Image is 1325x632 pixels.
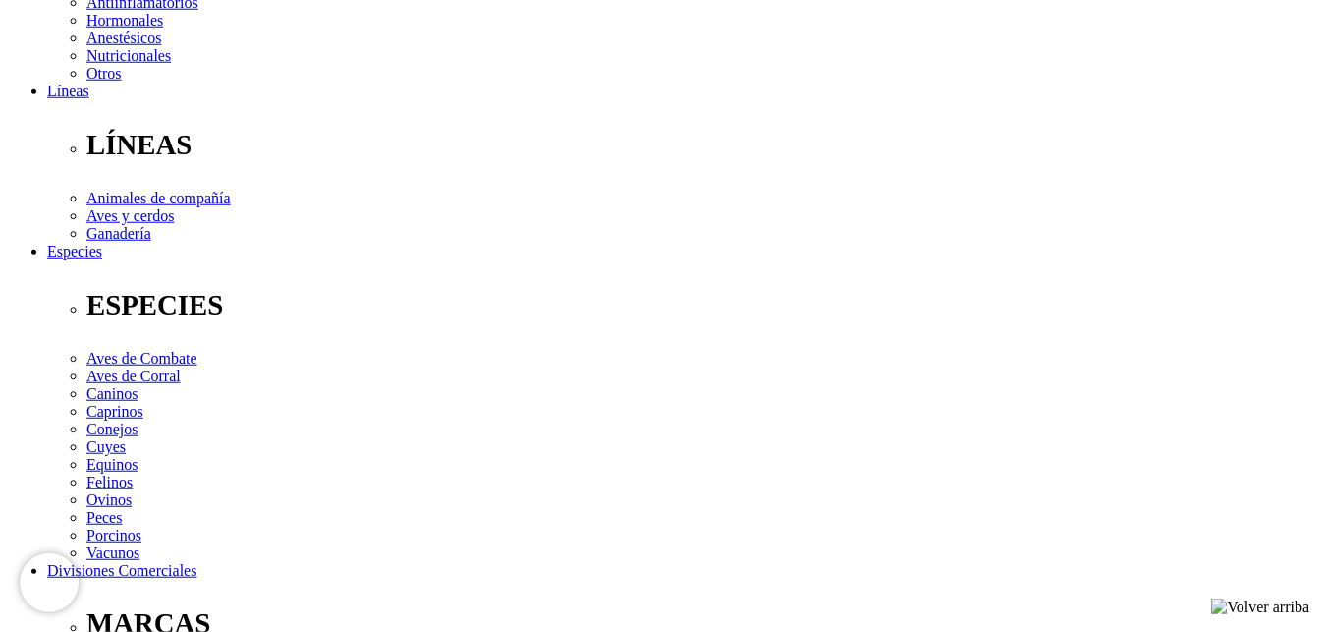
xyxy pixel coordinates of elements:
a: Conejos [86,421,138,437]
a: Ganadería [86,225,151,242]
a: Divisiones Comerciales [47,562,196,579]
a: Aves y cerdos [86,207,174,224]
a: Cuyes [86,438,126,455]
a: Líneas [47,83,89,99]
a: Aves de Combate [86,350,197,367]
iframe: Brevo live chat [20,553,79,612]
p: LÍNEAS [86,129,1317,161]
a: Ovinos [86,491,132,508]
a: Peces [86,509,122,526]
a: Otros [86,65,122,82]
a: Caprinos [86,403,143,420]
img: Volver arriba [1211,599,1309,616]
a: Aves de Corral [86,368,181,384]
a: Nutricionales [86,47,171,64]
a: Hormonales [86,12,163,29]
a: Porcinos [86,527,141,544]
a: Especies [47,243,102,259]
a: Vacunos [86,545,139,561]
a: Caninos [86,385,138,402]
p: ESPECIES [86,289,1317,321]
a: Felinos [86,474,133,490]
a: Equinos [86,456,138,473]
a: Anestésicos [86,29,161,46]
a: Animales de compañía [86,190,231,206]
